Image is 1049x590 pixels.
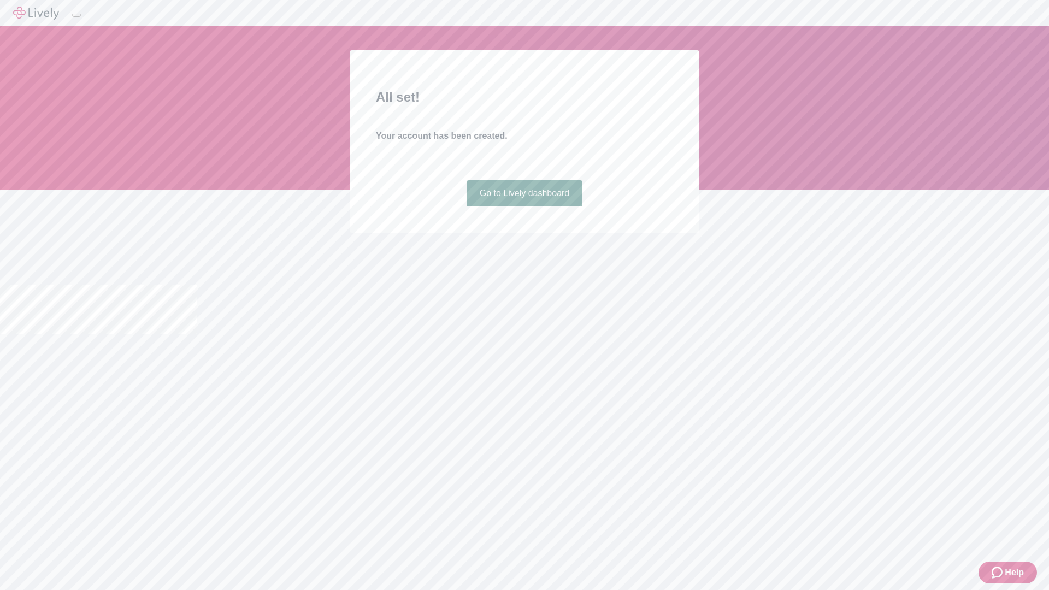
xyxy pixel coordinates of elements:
[979,562,1037,583] button: Zendesk support iconHelp
[376,129,673,143] h4: Your account has been created.
[376,87,673,107] h2: All set!
[992,566,1005,579] svg: Zendesk support icon
[72,14,81,17] button: Log out
[1005,566,1024,579] span: Help
[467,180,583,206] a: Go to Lively dashboard
[13,7,59,20] img: Lively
